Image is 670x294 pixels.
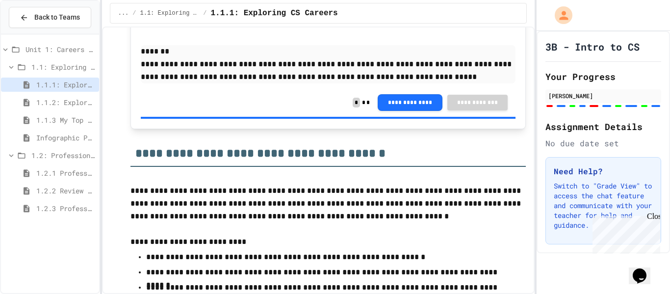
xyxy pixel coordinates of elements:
[36,133,95,143] span: Infographic Project: Your favorite CS
[210,7,337,19] span: 1.1.1: Exploring CS Careers
[554,165,653,177] h3: Need Help?
[36,115,95,125] span: 1.1.3 My Top 3 CS Careers!
[9,7,91,28] button: Back to Teams
[589,212,660,254] iframe: chat widget
[544,4,575,27] div: My Account
[26,44,95,54] span: Unit 1: Careers & Professionalism
[36,80,95,90] span: 1.1.1: Exploring CS Careers
[203,9,206,17] span: /
[36,186,95,196] span: 1.2.2 Review - Professional Communication
[545,40,640,53] h1: 3B - Intro to CS
[36,203,95,214] span: 1.2.3 Professional Communication Challenge
[545,137,661,149] div: No due date set
[629,255,660,284] iframe: chat widget
[132,9,136,17] span: /
[548,91,658,100] div: [PERSON_NAME]
[31,62,95,72] span: 1.1: Exploring CS Careers
[545,70,661,83] h2: Your Progress
[34,12,80,23] span: Back to Teams
[545,120,661,134] h2: Assignment Details
[31,150,95,160] span: 1.2: Professional Communication
[36,97,95,107] span: 1.1.2: Exploring CS Careers - Review
[4,4,68,62] div: Chat with us now!Close
[36,168,95,178] span: 1.2.1 Professional Communication
[118,9,129,17] span: ...
[140,9,200,17] span: 1.1: Exploring CS Careers
[554,181,653,230] p: Switch to "Grade View" to access the chat feature and communicate with your teacher for help and ...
